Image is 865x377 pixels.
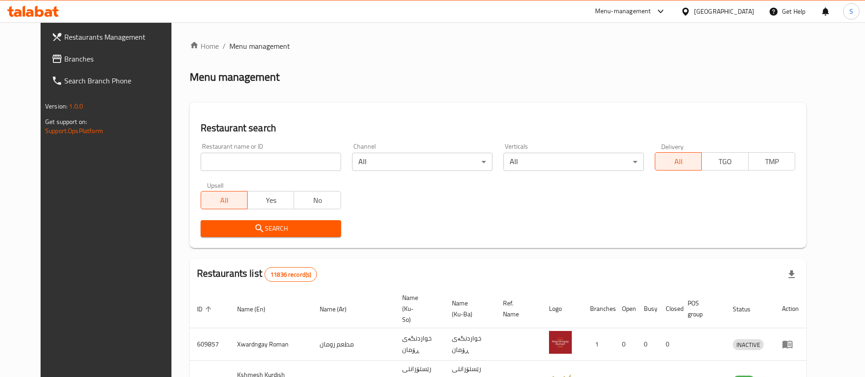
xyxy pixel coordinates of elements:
[205,194,244,207] span: All
[659,155,698,168] span: All
[201,121,795,135] h2: Restaurant search
[658,289,680,328] th: Closed
[201,220,341,237] button: Search
[45,125,103,137] a: Support.OpsPlatform
[229,41,290,52] span: Menu management
[251,194,290,207] span: Yes
[733,339,764,350] div: INACTIVE
[445,328,496,361] td: خواردنگەی ڕۆمان
[748,152,795,170] button: TMP
[264,267,317,282] div: Total records count
[190,70,280,84] h2: Menu management
[655,152,702,170] button: All
[197,267,317,282] h2: Restaurants list
[247,191,294,209] button: Yes
[230,328,312,361] td: Xwardngay Roman
[208,223,334,234] span: Search
[701,152,748,170] button: TGO
[775,289,806,328] th: Action
[688,298,715,320] span: POS group
[615,289,637,328] th: Open
[658,328,680,361] td: 0
[595,6,651,17] div: Menu-management
[395,328,445,361] td: خواردنگەی ڕۆمان
[45,100,67,112] span: Version:
[637,328,658,361] td: 0
[752,155,792,168] span: TMP
[69,100,83,112] span: 1.0.0
[583,289,615,328] th: Branches
[190,328,230,361] td: 609857
[298,194,337,207] span: No
[452,298,485,320] span: Name (Ku-Ba)
[44,26,185,48] a: Restaurants Management
[402,292,434,325] span: Name (Ku-So)
[190,41,806,52] nav: breadcrumb
[45,116,87,128] span: Get support on:
[661,143,684,150] label: Delivery
[503,298,531,320] span: Ref. Name
[197,304,214,315] span: ID
[294,191,341,209] button: No
[190,41,219,52] a: Home
[503,153,644,171] div: All
[44,48,185,70] a: Branches
[782,339,799,350] div: Menu
[320,304,358,315] span: Name (Ar)
[265,270,316,279] span: 11836 record(s)
[733,340,764,350] span: INACTIVE
[781,263,803,285] div: Export file
[237,304,277,315] span: Name (En)
[207,182,224,188] label: Upsell
[733,304,762,315] span: Status
[849,6,853,16] span: S
[64,31,178,42] span: Restaurants Management
[64,53,178,64] span: Branches
[64,75,178,86] span: Search Branch Phone
[223,41,226,52] li: /
[615,328,637,361] td: 0
[201,191,248,209] button: All
[312,328,395,361] td: مطعم رومان
[637,289,658,328] th: Busy
[583,328,615,361] td: 1
[352,153,492,171] div: All
[705,155,745,168] span: TGO
[201,153,341,171] input: Search for restaurant name or ID..
[542,289,583,328] th: Logo
[44,70,185,92] a: Search Branch Phone
[549,331,572,354] img: Xwardngay Roman
[694,6,754,16] div: [GEOGRAPHIC_DATA]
